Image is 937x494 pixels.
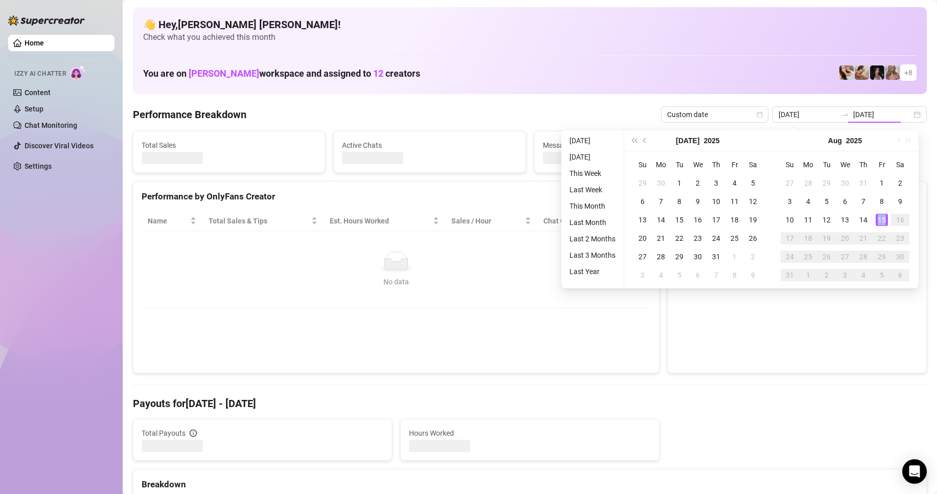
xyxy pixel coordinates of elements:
[189,68,259,79] span: [PERSON_NAME]
[142,428,186,439] span: Total Payouts
[451,215,523,227] span: Sales / Hour
[209,215,309,227] span: Total Sales & Tips
[667,107,762,122] span: Custom date
[190,430,197,437] span: info-circle
[855,65,869,80] img: Kayla (@kaylathaylababy)
[14,69,66,79] span: Izzy AI Chatter
[25,105,43,113] a: Setup
[143,32,917,43] span: Check what you achieved this month
[839,65,854,80] img: Avry (@avryjennerfree)
[543,140,718,151] span: Messages Sent
[885,65,900,80] img: Kenzie (@dmaxkenz)
[25,121,77,129] a: Chat Monitoring
[853,109,911,120] input: End date
[902,459,927,484] div: Open Intercom Messenger
[445,211,537,231] th: Sales / Hour
[841,110,849,119] span: swap-right
[870,65,884,80] img: Baby (@babyyyybellaa)
[8,15,85,26] img: logo-BBDzfeDw.svg
[143,17,917,32] h4: 👋 Hey, [PERSON_NAME] [PERSON_NAME] !
[25,39,44,47] a: Home
[779,109,837,120] input: Start date
[25,142,94,150] a: Discover Viral Videos
[342,140,517,151] span: Active Chats
[25,88,51,97] a: Content
[202,211,324,231] th: Total Sales & Tips
[841,110,849,119] span: to
[676,190,918,204] div: Sales by OnlyFans Creator
[543,215,636,227] span: Chat Conversion
[142,190,651,204] div: Performance by OnlyFans Creator
[152,276,641,287] div: No data
[330,215,431,227] div: Est. Hours Worked
[133,396,927,411] h4: Payouts for [DATE] - [DATE]
[409,428,651,439] span: Hours Worked
[25,162,52,170] a: Settings
[373,68,383,79] span: 12
[148,215,188,227] span: Name
[133,107,246,122] h4: Performance Breakdown
[142,140,316,151] span: Total Sales
[904,67,912,78] span: + 8
[142,478,918,491] div: Breakdown
[70,65,86,80] img: AI Chatter
[537,211,651,231] th: Chat Conversion
[142,211,202,231] th: Name
[143,68,420,79] h1: You are on workspace and assigned to creators
[757,111,763,118] span: calendar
